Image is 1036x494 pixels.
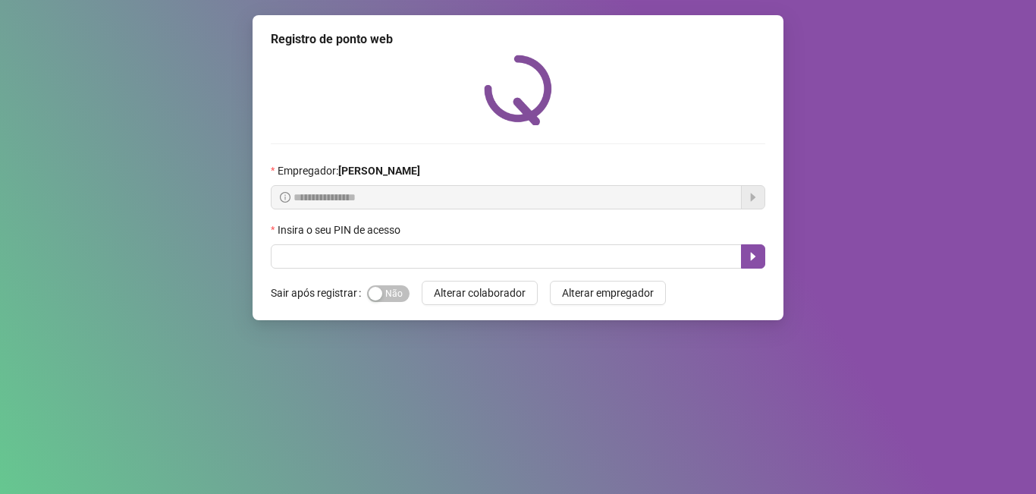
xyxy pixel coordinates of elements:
[562,285,654,301] span: Alterar empregador
[271,222,410,238] label: Insira o seu PIN de acesso
[484,55,552,125] img: QRPoint
[271,281,367,305] label: Sair após registrar
[278,162,420,179] span: Empregador :
[271,30,765,49] div: Registro de ponto web
[338,165,420,177] strong: [PERSON_NAME]
[550,281,666,305] button: Alterar empregador
[434,285,526,301] span: Alterar colaborador
[280,192,290,203] span: info-circle
[422,281,538,305] button: Alterar colaborador
[747,250,759,263] span: caret-right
